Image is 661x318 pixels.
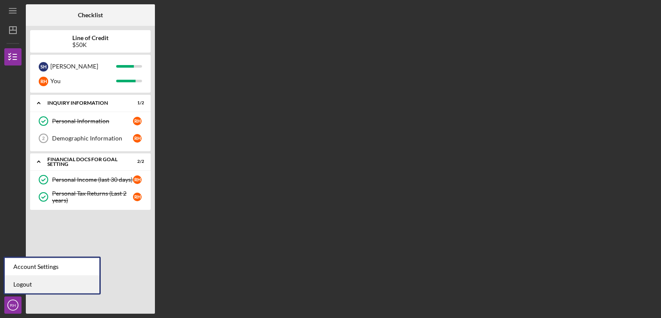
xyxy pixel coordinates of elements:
[129,159,144,164] div: 2 / 2
[42,136,45,141] tspan: 2
[47,100,123,106] div: INQUIRY INFORMATION
[34,171,146,188] a: Personal Income (last 30 days)RH
[39,77,48,86] div: R H
[72,41,108,48] div: $50K
[4,296,22,314] button: RH
[50,59,116,74] div: [PERSON_NAME]
[133,193,142,201] div: R H
[52,190,133,204] div: Personal Tax Returns (Last 2 years)
[133,134,142,143] div: R H
[78,12,103,19] b: Checklist
[34,188,146,206] a: Personal Tax Returns (Last 2 years)RH
[5,258,99,276] div: Account Settings
[52,135,133,142] div: Demographic Information
[5,276,99,293] a: Logout
[52,118,133,125] div: Personal Information
[50,74,116,88] div: You
[34,112,146,130] a: Personal InformationRH
[72,34,108,41] b: Line of Credit
[47,157,123,167] div: Financial Docs for Goal Setting
[52,176,133,183] div: Personal Income (last 30 days)
[133,175,142,184] div: R H
[39,62,48,72] div: S H
[133,117,142,125] div: R H
[129,100,144,106] div: 1 / 2
[34,130,146,147] a: 2Demographic InformationRH
[10,303,16,308] text: RH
